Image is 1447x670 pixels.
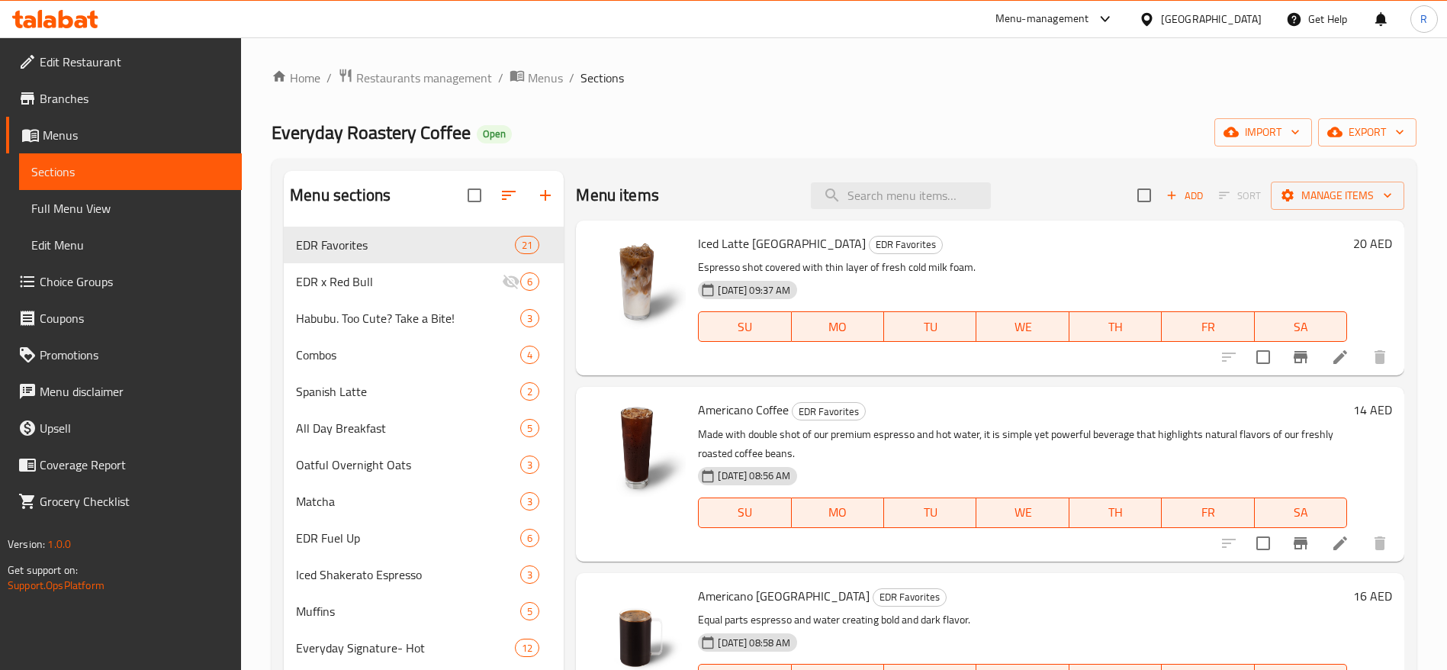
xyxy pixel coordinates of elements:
nav: breadcrumb [272,68,1416,88]
span: Select section [1128,179,1160,211]
div: items [515,236,539,254]
div: items [515,639,539,657]
span: 6 [521,275,539,289]
div: items [520,602,539,620]
span: Full Menu View [31,199,230,217]
a: Edit menu item [1331,348,1349,366]
a: Home [272,69,320,87]
span: TH [1076,501,1156,523]
li: / [326,69,332,87]
div: Oatful Overnight Oats [296,456,520,474]
li: / [498,69,503,87]
span: Everyday Roastery Coffee [272,115,471,150]
h2: Menu items [576,184,659,207]
span: [DATE] 08:56 AM [712,469,796,483]
span: 2 [521,385,539,399]
span: Coupons [40,309,230,327]
span: Sections [31,163,230,181]
span: Branches [40,89,230,108]
span: EDR Favorites [793,403,865,420]
h2: Menu sections [290,184,391,207]
span: 3 [521,494,539,509]
button: TH [1069,498,1162,528]
span: EDR Favorites [296,236,515,254]
div: items [520,565,539,584]
span: WE [982,501,1063,523]
span: TU [890,501,970,523]
div: Muffins5 [284,593,564,630]
h6: 16 AED [1353,585,1392,607]
input: search [811,182,991,209]
h6: 20 AED [1353,233,1392,254]
span: Manage items [1283,186,1392,205]
div: Menu-management [995,10,1089,28]
div: Everyday Signature- Hot12 [284,630,564,666]
span: FR [1168,316,1248,338]
a: Coupons [6,300,242,337]
div: Habubu. Too Cute? Take a Bite! [296,309,520,327]
div: items [520,382,539,401]
div: EDR Favorites [873,588,947,607]
span: Combos [296,346,520,364]
a: Promotions [6,337,242,373]
a: Branches [6,80,242,117]
a: Sections [19,153,242,190]
a: Menus [510,68,563,88]
button: TH [1069,311,1162,342]
span: Spanish Latte [296,382,520,401]
span: 12 [516,641,539,656]
button: WE [976,311,1069,342]
a: Full Menu View [19,190,242,227]
span: MO [798,501,878,523]
button: SA [1255,498,1347,528]
div: items [520,272,539,291]
span: Add [1164,187,1205,205]
span: Americano [GEOGRAPHIC_DATA] [698,585,870,607]
span: Menu disclaimer [40,382,230,401]
a: Menus [6,117,242,153]
a: Coverage Report [6,446,242,483]
a: Edit menu item [1331,534,1349,552]
img: Americano Coffee [588,399,686,497]
div: items [520,309,539,327]
div: EDR x Red Bull6 [284,263,564,300]
svg: Inactive section [502,272,520,291]
span: [DATE] 08:58 AM [712,636,796,650]
div: EDR Favorites [792,402,866,420]
button: SU [698,498,791,528]
button: SU [698,311,791,342]
button: MO [792,498,884,528]
span: Select section first [1209,184,1271,208]
button: TU [884,311,976,342]
a: Upsell [6,410,242,446]
a: Restaurants management [338,68,492,88]
button: delete [1362,339,1398,375]
button: import [1214,118,1312,147]
span: FR [1168,501,1248,523]
span: TU [890,316,970,338]
span: EDR Favorites [870,236,942,253]
span: Everyday Signature- Hot [296,639,515,657]
span: SA [1261,316,1341,338]
div: items [520,456,539,474]
div: EDR Favorites21 [284,227,564,263]
span: Open [477,127,512,140]
span: import [1227,123,1300,142]
span: EDR Fuel Up [296,529,520,547]
span: SU [705,316,785,338]
span: 4 [521,348,539,362]
span: 3 [521,458,539,472]
div: Iced Shakerato Espresso [296,565,520,584]
button: MO [792,311,884,342]
div: EDR Fuel Up6 [284,520,564,556]
button: FR [1162,311,1254,342]
span: [DATE] 09:37 AM [712,283,796,298]
span: Iced Latte [GEOGRAPHIC_DATA] [698,232,866,255]
span: EDR x Red Bull [296,272,502,291]
span: Add item [1160,184,1209,208]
